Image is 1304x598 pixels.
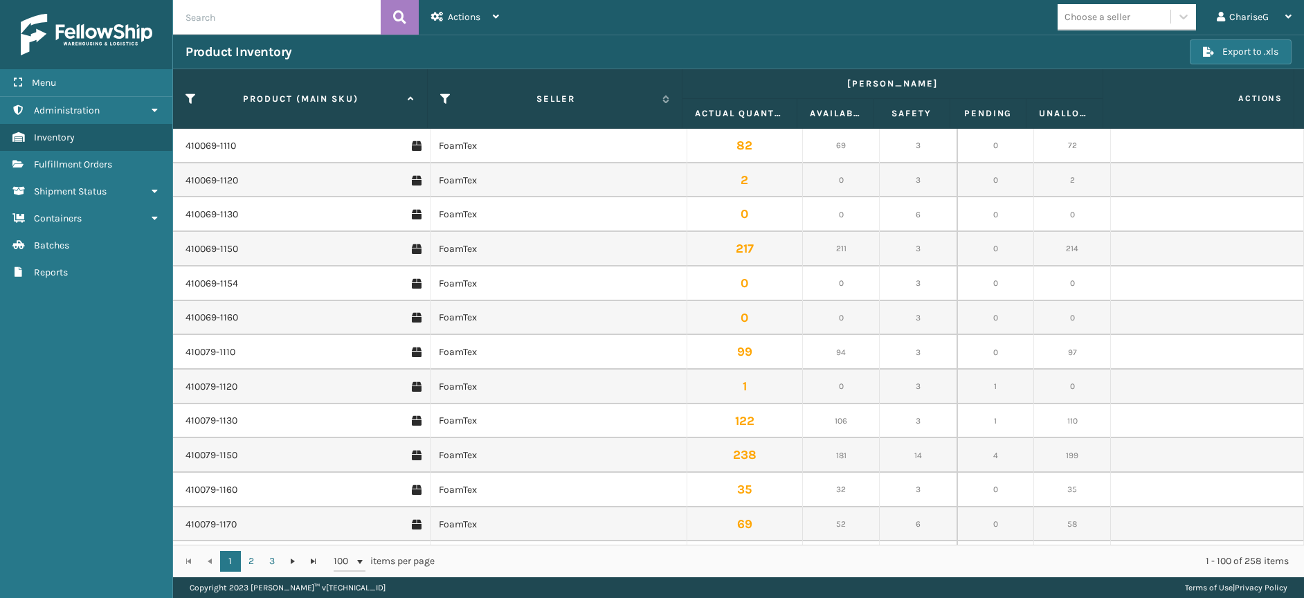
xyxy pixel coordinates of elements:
[687,335,803,370] td: 99
[1034,129,1111,163] td: 72
[262,551,282,572] a: 3
[687,197,803,232] td: 0
[185,448,237,462] a: 410079-1150
[957,507,1034,542] td: 0
[185,311,238,325] a: 410069-1160
[241,551,262,572] a: 2
[957,197,1034,232] td: 0
[34,239,69,251] span: Batches
[957,473,1034,507] td: 0
[1235,583,1287,592] a: Privacy Policy
[1107,87,1291,110] span: Actions
[1034,438,1111,473] td: 199
[810,107,860,120] label: Available
[803,335,880,370] td: 94
[963,107,1013,120] label: Pending
[1034,507,1111,542] td: 58
[190,577,386,598] p: Copyright 2023 [PERSON_NAME]™ v [TECHNICAL_ID]
[1034,232,1111,266] td: 214
[957,438,1034,473] td: 4
[957,266,1034,301] td: 0
[687,301,803,336] td: 0
[334,551,435,572] span: items per page
[334,554,354,568] span: 100
[201,93,401,105] label: Product (MAIN SKU)
[687,507,803,542] td: 69
[430,232,687,266] td: FoamTex
[185,414,237,428] a: 410079-1130
[430,370,687,404] td: FoamTex
[430,163,687,198] td: FoamTex
[185,208,238,221] a: 410069-1130
[880,266,957,301] td: 3
[34,185,107,197] span: Shipment Status
[957,335,1034,370] td: 0
[448,11,480,23] span: Actions
[430,404,687,439] td: FoamTex
[303,551,324,572] a: Go to the last page
[34,105,100,116] span: Administration
[430,301,687,336] td: FoamTex
[803,232,880,266] td: 211
[880,197,957,232] td: 6
[687,438,803,473] td: 238
[430,438,687,473] td: FoamTex
[880,301,957,336] td: 3
[185,483,237,497] a: 410079-1160
[34,132,75,143] span: Inventory
[185,518,237,532] a: 410079-1170
[455,93,655,105] label: Seller
[1034,163,1111,198] td: 2
[1034,370,1111,404] td: 0
[880,129,957,163] td: 3
[34,266,68,278] span: Reports
[1034,266,1111,301] td: 0
[430,266,687,301] td: FoamTex
[880,438,957,473] td: 14
[687,232,803,266] td: 217
[220,551,241,572] a: 1
[880,507,957,542] td: 6
[957,129,1034,163] td: 0
[803,266,880,301] td: 0
[430,541,687,576] td: FoamTex
[803,129,880,163] td: 69
[1034,473,1111,507] td: 35
[886,107,936,120] label: Safety
[21,14,152,55] img: logo
[880,404,957,439] td: 3
[880,370,957,404] td: 3
[695,78,1089,90] label: [PERSON_NAME]
[185,139,236,153] a: 410069-1110
[185,380,237,394] a: 410079-1120
[32,77,56,89] span: Menu
[185,44,292,60] h3: Product Inventory
[430,335,687,370] td: FoamTex
[308,556,319,567] span: Go to the last page
[1185,583,1233,592] a: Terms of Use
[880,335,957,370] td: 3
[34,212,82,224] span: Containers
[687,473,803,507] td: 35
[687,541,803,576] td: 127
[803,473,880,507] td: 32
[430,507,687,542] td: FoamTex
[185,174,238,188] a: 410069-1120
[287,556,298,567] span: Go to the next page
[185,277,238,291] a: 410069-1154
[803,163,880,198] td: 0
[185,345,235,359] a: 410079-1110
[430,473,687,507] td: FoamTex
[880,163,957,198] td: 3
[687,266,803,301] td: 0
[1039,107,1089,120] label: Unallocated
[185,242,238,256] a: 410069-1150
[803,370,880,404] td: 0
[957,163,1034,198] td: 0
[282,551,303,572] a: Go to the next page
[803,197,880,232] td: 0
[1034,335,1111,370] td: 97
[803,507,880,542] td: 52
[803,438,880,473] td: 181
[687,370,803,404] td: 1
